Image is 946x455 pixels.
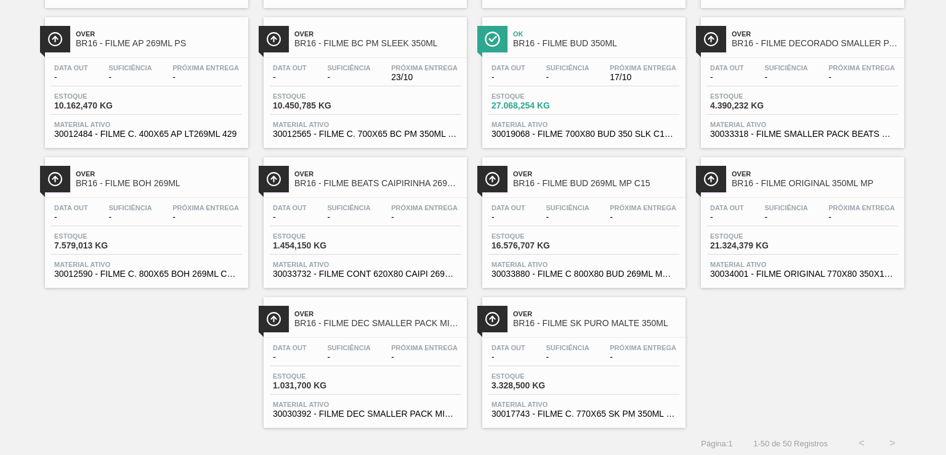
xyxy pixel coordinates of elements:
span: - [610,353,676,362]
span: 1.454,150 KG [273,241,359,250]
span: 1.031,700 KG [273,381,359,390]
span: Over [294,30,461,38]
span: Próxima Entrega [391,204,458,211]
span: Estoque [273,232,359,240]
span: Suficiência [108,64,152,72]
span: Data out [54,64,88,72]
span: - [54,213,88,222]
span: Ok [513,30,679,38]
img: Ícone [703,31,719,47]
span: Data out [710,64,744,72]
span: Próxima Entrega [610,64,676,72]
span: - [710,73,744,82]
a: ÍconeOverBR16 - FILME DEC SMALLER PACK MIKES 300X880Data out-Suficiência-Próxima Entrega-Estoque1... [254,288,473,428]
span: 30019068 - FILME 700X80 BUD 350 SLK C12 429 [491,129,676,139]
span: - [491,213,525,222]
span: Over [732,170,898,178]
a: ÍconeOkBR16 - FILME BUD 350MLData out-Suficiência-Próxima Entrega17/10Estoque27.068,254 KGMateria... [473,8,692,148]
span: Material ativo [491,261,676,268]
span: Suficiência [327,204,370,211]
span: - [546,213,589,222]
span: 30033880 - FILME C 800X80 BUD 269ML MP C15 [491,269,676,279]
span: Suficiência [327,64,370,72]
span: Página : 1 [701,439,732,448]
span: Estoque [710,232,796,240]
span: BR16 - FILME BOH 269ML [76,179,242,188]
span: Over [294,170,461,178]
span: Material ativo [710,121,895,128]
span: Suficiência [764,64,807,72]
span: Data out [273,204,307,211]
span: 30017743 - FILME C. 770X65 SK PM 350ML C12 429 [491,409,676,419]
span: - [546,73,589,82]
a: ÍconeOverBR16 - FILME ORIGINAL 350ML MPData out-Suficiência-Próxima Entrega-Estoque21.324,379 KGM... [692,148,910,288]
span: - [491,353,525,362]
span: - [54,73,88,82]
a: ÍconeOverBR16 - FILME AP 269ML PSData out-Suficiência-Próxima Entrega-Estoque10.162,470 KGMateria... [36,8,254,148]
span: Material ativo [273,261,458,268]
span: Over [513,170,679,178]
a: ÍconeOverBR16 - FILME BOH 269MLData out-Suficiência-Próxima Entrega-Estoque7.579,013 KGMaterial a... [36,148,254,288]
img: Ícone [485,31,500,47]
span: Estoque [273,372,359,380]
span: 17/10 [610,73,676,82]
span: Material ativo [273,121,458,128]
span: - [391,213,458,222]
span: Suficiência [764,204,807,211]
span: - [172,213,239,222]
img: Ícone [703,171,719,187]
span: Suficiência [108,204,152,211]
span: 30033318 - FILME SMALLER PACK BEATS X12 600X60MM PD [710,129,895,139]
span: Próxima Entrega [610,204,676,211]
span: Over [76,30,242,38]
span: 30034001 - FILME ORIGINAL 770X80 350X12 MP [710,269,895,279]
span: 10.162,470 KG [54,101,140,110]
span: Data out [710,204,744,211]
span: Próxima Entrega [391,344,458,351]
span: 1 - 50 de 50 Registros [751,439,828,448]
a: ÍconeOverBR16 - FILME BEATS CAIPIRINHA 269ML C/8Data out-Suficiência-Próxima Entrega-Estoque1.454... [254,148,473,288]
span: Material ativo [54,261,239,268]
span: 4.390,232 KG [710,101,796,110]
img: Ícone [266,171,281,187]
span: Estoque [54,232,140,240]
span: Estoque [491,92,578,100]
span: Data out [273,344,307,351]
span: Data out [491,64,525,72]
span: - [273,73,307,82]
img: Ícone [266,31,281,47]
a: ÍconeOverBR16 - FILME BC PM SLEEK 350MLData out-Suficiência-Próxima Entrega23/10Estoque10.450,785... [254,8,473,148]
span: Data out [491,204,525,211]
span: Suficiência [546,344,589,351]
span: - [764,73,807,82]
span: - [273,213,307,222]
span: Material ativo [491,401,676,408]
span: Próxima Entrega [391,64,458,72]
span: - [327,73,370,82]
span: Próxima Entrega [828,204,895,211]
img: Ícone [485,171,500,187]
span: - [828,213,895,222]
span: - [327,213,370,222]
span: BR16 - FILME BEATS CAIPIRINHA 269ML C/8 [294,179,461,188]
span: Suficiência [327,344,370,351]
a: ÍconeOverBR16 - FILME DECORADO SMALLER PACK 269MLData out-Suficiência-Próxima Entrega-Estoque4.39... [692,8,910,148]
span: Material ativo [54,121,239,128]
span: - [828,73,895,82]
a: ÍconeOverBR16 - FILME BUD 269ML MP C15Data out-Suficiência-Próxima Entrega-Estoque16.576,707 KGMa... [473,148,692,288]
span: BR16 - FILME BC PM SLEEK 350ML [294,39,461,48]
span: 21.324,379 KG [710,241,796,250]
span: Estoque [491,232,578,240]
span: BR16 - FILME SK PURO MALTE 350ML [513,319,679,328]
span: 30012565 - FILME C. 700X65 BC PM 350ML SLK C12 429 [273,129,458,139]
span: - [491,73,525,82]
span: 16.576,707 KG [491,241,578,250]
span: Data out [273,64,307,72]
span: - [391,353,458,362]
span: - [764,213,807,222]
span: Data out [491,344,525,351]
span: - [172,73,239,82]
span: Over [76,170,242,178]
span: - [610,213,676,222]
span: BR16 - FILME DEC SMALLER PACK MIKES 300X880 [294,319,461,328]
